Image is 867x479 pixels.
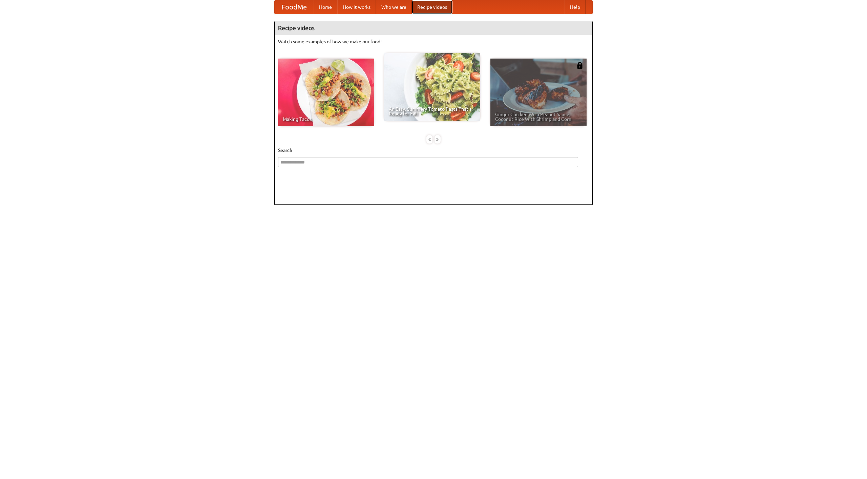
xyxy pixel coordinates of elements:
h4: Recipe videos [275,21,592,35]
a: Help [565,0,586,14]
a: Recipe videos [412,0,452,14]
span: An Easy, Summery Tomato Pasta That's Ready for Fall [389,107,475,116]
img: 483408.png [576,62,583,69]
a: FoodMe [275,0,314,14]
div: « [426,135,432,144]
span: Making Tacos [283,117,369,122]
h5: Search [278,147,589,154]
a: Making Tacos [278,59,374,126]
a: Home [314,0,337,14]
a: An Easy, Summery Tomato Pasta That's Ready for Fall [384,53,480,121]
div: » [435,135,441,144]
a: How it works [337,0,376,14]
a: Who we are [376,0,412,14]
p: Watch some examples of how we make our food! [278,38,589,45]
